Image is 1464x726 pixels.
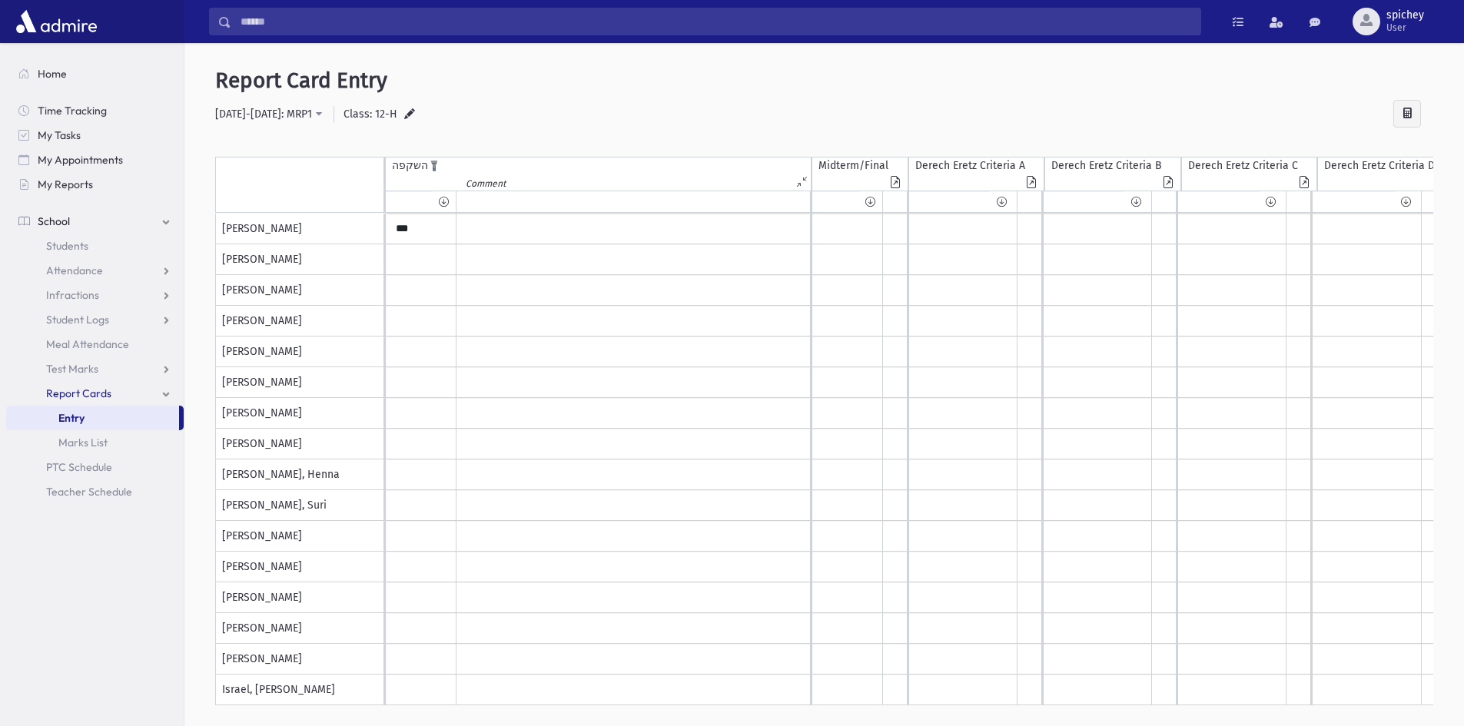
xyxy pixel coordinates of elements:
[46,386,111,400] span: Report Cards
[215,582,384,613] div: [PERSON_NAME]
[215,336,384,367] div: [PERSON_NAME]
[1019,174,1044,191] div: Comment
[6,148,184,172] a: My Appointments
[1393,100,1421,128] div: Calculate Averages
[38,153,123,167] span: My Appointments
[46,239,88,253] span: Students
[463,174,521,191] div: Comment
[6,455,184,479] a: PTC Schedule
[6,332,184,356] a: Meal Attendance
[6,98,184,123] a: Time Tracking
[1188,157,1298,174] div: Derech Eretz Criteria C
[215,429,384,459] div: [PERSON_NAME]
[6,123,184,148] a: My Tasks
[46,460,112,474] span: PTC Schedule
[1156,174,1180,191] div: Comment
[6,381,184,406] a: Report Cards
[392,157,428,174] div: השקפה
[38,104,107,118] span: Time Tracking
[6,356,184,381] a: Test Marks
[215,106,312,122] div: [DATE]-[DATE]: MRP1
[58,436,108,449] span: Marks List
[818,157,888,174] div: Midterm/Final
[46,264,103,277] span: Attendance
[6,209,184,234] a: School
[215,100,334,128] button: 2025-2026: MRP1
[215,552,384,582] div: [PERSON_NAME]
[58,411,85,425] span: Entry
[215,244,384,275] div: [PERSON_NAME]
[38,128,81,142] span: My Tasks
[46,313,109,327] span: Student Logs
[46,485,132,499] span: Teacher Schedule
[215,613,384,644] div: [PERSON_NAME]
[215,521,384,552] div: [PERSON_NAME]
[215,367,384,398] div: [PERSON_NAME]
[6,283,184,307] a: Infractions
[46,288,99,302] span: Infractions
[1386,9,1424,22] span: spichey
[915,157,1025,174] div: Derech Eretz Criteria A
[6,258,184,283] a: Attendance
[215,459,384,490] div: [PERSON_NAME], Henna
[6,61,184,86] a: Home
[1051,157,1162,174] div: Derech Eretz Criteria B
[215,398,384,429] div: [PERSON_NAME]
[6,430,184,455] a: Marks List
[38,214,70,228] span: School
[215,306,384,336] div: [PERSON_NAME]
[6,307,184,332] a: Student Logs
[6,406,179,430] a: Entry
[231,8,1200,35] input: Search
[6,234,184,258] a: Students
[215,68,1433,94] h5: Report Card Entry
[46,337,129,351] span: Meal Attendance
[883,174,908,191] div: Comment
[6,479,184,504] a: Teacher Schedule
[1324,157,1435,174] div: Derech Eretz Criteria D
[46,362,98,376] span: Test Marks
[12,6,101,37] img: AdmirePro
[215,275,384,306] div: [PERSON_NAME]
[1386,22,1424,34] span: User
[215,675,384,705] div: Israel, [PERSON_NAME]
[344,106,397,122] label: Class: 12-H
[215,644,384,675] div: [PERSON_NAME]
[6,172,184,197] a: My Reports
[215,214,384,244] div: [PERSON_NAME]
[1429,174,1453,191] div: Comment
[38,67,67,81] span: Home
[1292,174,1316,191] div: Comment
[38,177,93,191] span: My Reports
[215,490,384,521] div: [PERSON_NAME], Suri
